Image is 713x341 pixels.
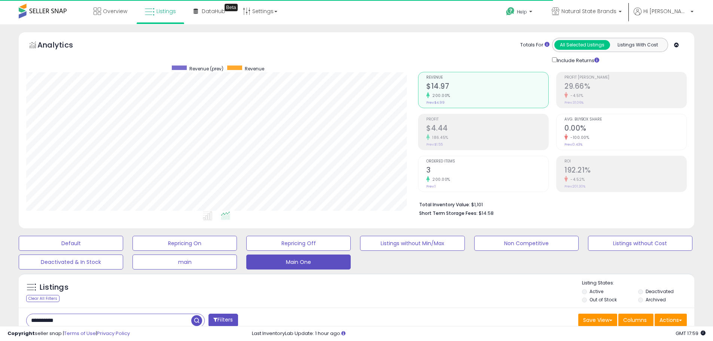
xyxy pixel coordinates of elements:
[189,66,223,72] span: Revenue (prev)
[7,330,130,337] div: seller snap | |
[426,184,436,189] small: Prev: 1
[623,316,647,324] span: Columns
[564,159,686,164] span: ROI
[37,40,88,52] h5: Analytics
[430,177,450,182] small: 200.00%
[474,236,579,251] button: Non Competitive
[554,40,610,50] button: All Selected Listings
[564,124,686,134] h2: 0.00%
[64,330,96,337] a: Terms of Use
[618,314,653,326] button: Columns
[479,210,494,217] span: $14.58
[517,9,527,15] span: Help
[426,166,548,176] h2: 3
[419,200,681,208] li: $1,101
[40,282,68,293] h5: Listings
[103,7,127,15] span: Overview
[246,255,351,270] button: Main One
[520,42,549,49] div: Totals For
[646,296,666,303] label: Archived
[634,7,694,24] a: Hi [PERSON_NAME]
[419,210,478,216] b: Short Term Storage Fees:
[202,7,225,15] span: DataHub
[245,66,264,72] span: Revenue
[546,56,608,64] div: Include Returns
[506,7,515,16] i: Get Help
[19,255,123,270] button: Deactivated & In Stock
[655,314,687,326] button: Actions
[676,330,706,337] span: 2025-10-6 17:59 GMT
[19,236,123,251] button: Default
[568,93,583,98] small: -4.51%
[430,135,448,140] small: 186.45%
[589,288,603,295] label: Active
[561,7,616,15] span: Natural State Brands
[643,7,688,15] span: Hi [PERSON_NAME]
[246,236,351,251] button: Repricing Off
[208,314,238,327] button: Filters
[564,142,582,147] small: Prev: 0.43%
[426,159,548,164] span: Ordered Items
[426,100,445,105] small: Prev: $4.99
[564,118,686,122] span: Avg. Buybox Share
[426,82,548,92] h2: $14.97
[582,280,694,287] p: Listing States:
[568,135,589,140] small: -100.00%
[564,100,583,105] small: Prev: 31.06%
[426,118,548,122] span: Profit
[578,314,617,326] button: Save View
[225,4,238,11] div: Tooltip anchor
[500,1,540,24] a: Help
[588,236,692,251] button: Listings without Cost
[419,201,470,208] b: Total Inventory Value:
[132,255,237,270] button: main
[430,93,450,98] small: 200.00%
[610,40,665,50] button: Listings With Cost
[426,124,548,134] h2: $4.44
[568,177,585,182] small: -4.52%
[564,166,686,176] h2: 192.21%
[252,330,706,337] div: Last InventoryLab Update: 1 hour ago.
[7,330,35,337] strong: Copyright
[26,295,60,302] div: Clear All Filters
[564,184,585,189] small: Prev: 201.30%
[589,296,617,303] label: Out of Stock
[426,142,443,147] small: Prev: $1.55
[156,7,176,15] span: Listings
[360,236,464,251] button: Listings without Min/Max
[564,76,686,80] span: Profit [PERSON_NAME]
[132,236,237,251] button: Repricing On
[646,288,674,295] label: Deactivated
[97,330,130,337] a: Privacy Policy
[426,76,548,80] span: Revenue
[564,82,686,92] h2: 29.66%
